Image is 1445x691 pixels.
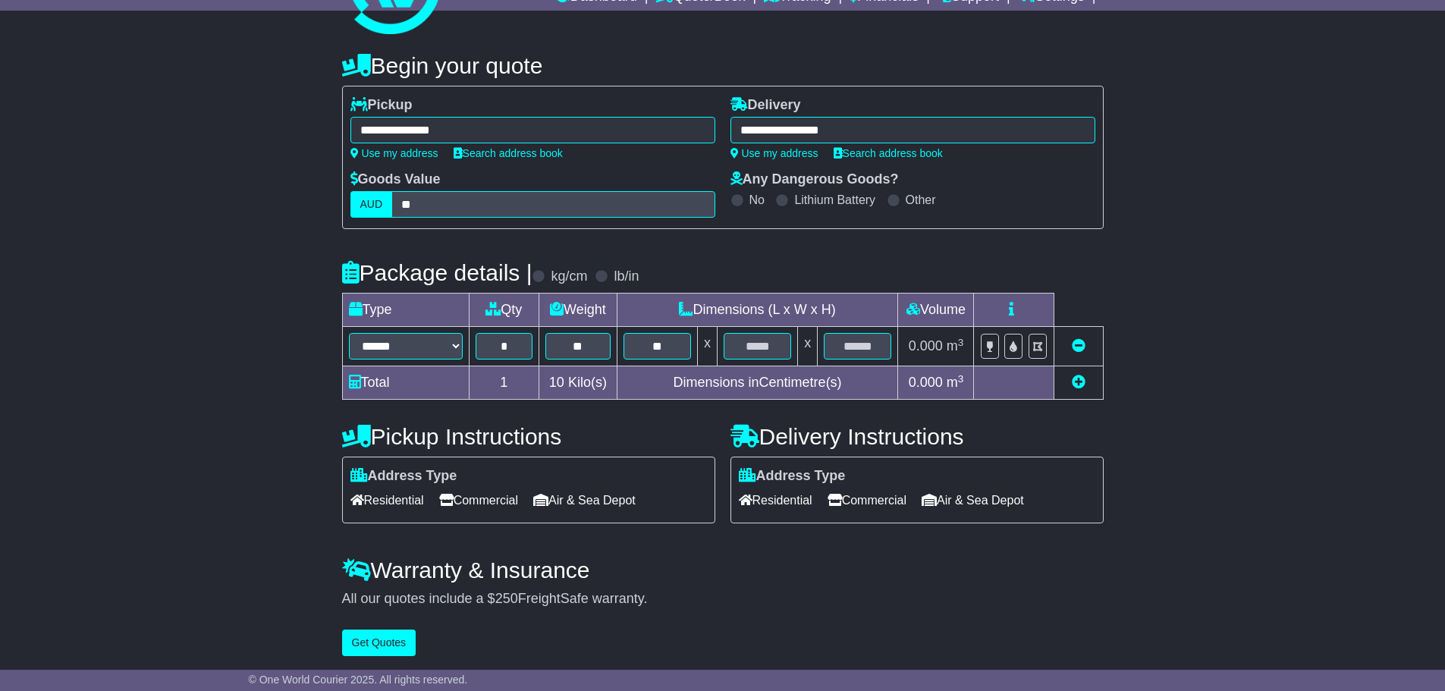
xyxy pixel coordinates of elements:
[342,424,715,449] h4: Pickup Instructions
[549,375,564,390] span: 10
[350,171,441,188] label: Goods Value
[834,147,943,159] a: Search address book
[539,366,617,400] td: Kilo(s)
[909,338,943,353] span: 0.000
[617,294,898,327] td: Dimensions (L x W x H)
[909,375,943,390] span: 0.000
[1072,338,1085,353] a: Remove this item
[350,488,424,512] span: Residential
[958,337,964,348] sup: 3
[350,468,457,485] label: Address Type
[749,193,765,207] label: No
[350,97,413,114] label: Pickup
[551,269,587,285] label: kg/cm
[342,53,1104,78] h4: Begin your quote
[454,147,563,159] a: Search address book
[342,591,1104,608] div: All our quotes include a $ FreightSafe warranty.
[1072,375,1085,390] a: Add new item
[730,147,818,159] a: Use my address
[798,327,818,366] td: x
[439,488,518,512] span: Commercial
[739,468,846,485] label: Address Type
[350,147,438,159] a: Use my address
[342,558,1104,583] h4: Warranty & Insurance
[730,171,899,188] label: Any Dangerous Goods?
[898,294,974,327] td: Volume
[342,294,469,327] td: Type
[828,488,906,512] span: Commercial
[469,366,539,400] td: 1
[342,260,532,285] h4: Package details |
[342,366,469,400] td: Total
[922,488,1024,512] span: Air & Sea Depot
[614,269,639,285] label: lb/in
[947,338,964,353] span: m
[697,327,717,366] td: x
[533,488,636,512] span: Air & Sea Depot
[469,294,539,327] td: Qty
[794,193,875,207] label: Lithium Battery
[730,97,801,114] label: Delivery
[539,294,617,327] td: Weight
[495,591,518,606] span: 250
[906,193,936,207] label: Other
[617,366,898,400] td: Dimensions in Centimetre(s)
[342,630,416,656] button: Get Quotes
[958,373,964,385] sup: 3
[947,375,964,390] span: m
[350,191,393,218] label: AUD
[249,674,468,686] span: © One World Courier 2025. All rights reserved.
[730,424,1104,449] h4: Delivery Instructions
[739,488,812,512] span: Residential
